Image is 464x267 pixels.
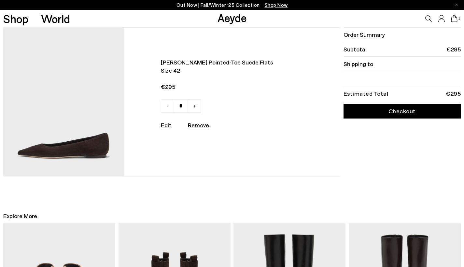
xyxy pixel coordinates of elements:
a: World [41,13,70,24]
a: Checkout [344,104,461,119]
a: 1 [451,15,457,22]
span: Shipping to [344,60,373,68]
span: Navigate to /collections/new-in [265,2,288,8]
li: Subtotal [344,42,461,57]
a: + [188,99,201,113]
div: Estimated Total [344,91,388,96]
a: Aeyde [218,11,247,24]
li: Order Summary [344,27,461,42]
p: Out Now | Fall/Winter ‘25 Collection [176,1,288,9]
a: Edit [161,121,172,129]
div: €295 [446,91,461,96]
img: AEYDE_CASSYKIDSUEDELEATHERMOKA_1_580x.jpg [3,28,124,176]
a: Shop [3,13,28,24]
span: €295 [161,83,292,91]
span: €295 [446,45,461,53]
span: [PERSON_NAME] pointed-toe suede flats [161,58,292,66]
u: Remove [188,121,209,129]
a: - [161,99,174,113]
span: - [166,102,169,109]
span: Size 42 [161,66,292,75]
span: 1 [457,17,461,21]
span: + [193,102,196,109]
